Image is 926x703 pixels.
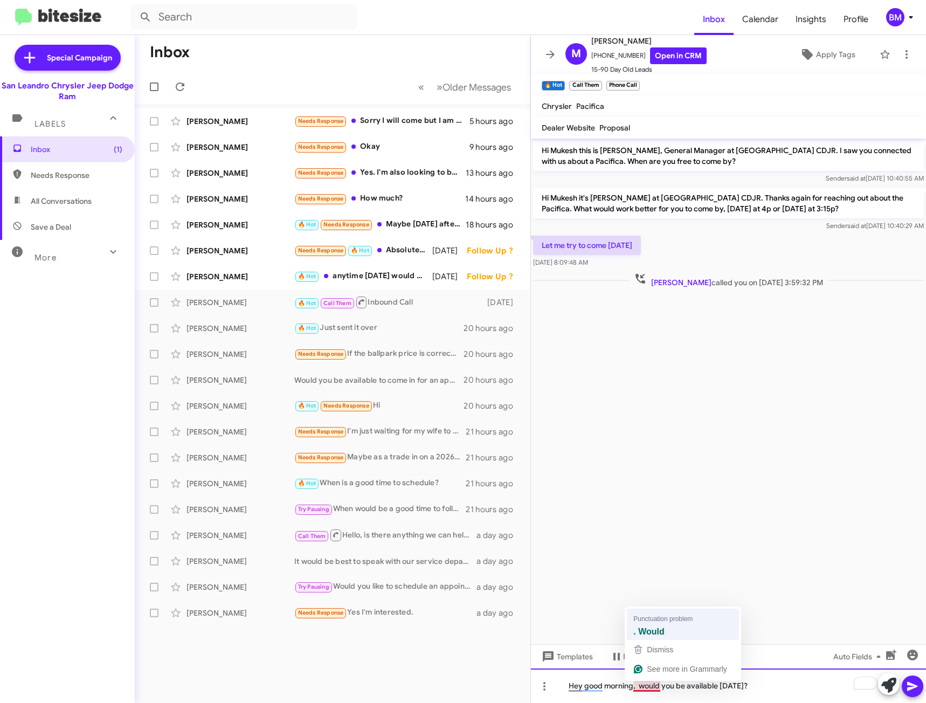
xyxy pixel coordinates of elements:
div: To enrich screen reader interactions, please activate Accessibility in Grammarly extension settings [531,668,926,703]
div: Hi [294,399,464,412]
span: Save a Deal [31,222,71,232]
div: [PERSON_NAME] [186,504,294,515]
span: Needs Response [298,143,344,150]
span: Try Pausing [298,506,329,513]
div: [PERSON_NAME] [186,582,294,592]
small: Call Them [569,81,602,91]
div: It would be best to speak with our service department [294,556,476,567]
div: Yes I'm interested. [294,606,476,619]
span: Needs Response [298,118,344,125]
p: Let me try to come [DATE] [533,236,641,255]
span: Sender [DATE] 10:40:55 AM [826,174,924,182]
span: Proposal [599,123,630,133]
small: Phone Call [606,81,640,91]
div: 21 hours ago [466,478,522,489]
span: All Conversations [31,196,92,206]
div: [DATE] [432,245,467,256]
div: Would you be available to come in for an appraisal this week? [294,375,464,385]
div: [PERSON_NAME] [186,530,294,541]
div: [PERSON_NAME] [186,271,294,282]
span: « [418,80,424,94]
div: [PERSON_NAME] [186,194,294,204]
span: Needs Response [323,402,369,409]
span: Call Them [323,300,351,307]
span: M [571,45,581,63]
span: Needs Response [298,169,344,176]
div: a day ago [476,582,522,592]
p: Hi Mukesh it's [PERSON_NAME] at [GEOGRAPHIC_DATA] CDJR. Thanks again for reaching out about the P... [533,188,924,218]
div: [PERSON_NAME] [186,608,294,618]
a: Open in CRM [650,47,707,64]
span: [DATE] 8:09:48 AM [533,258,588,266]
div: 9 hours ago [469,142,522,153]
span: said at [847,174,866,182]
div: a day ago [476,556,522,567]
p: Hi Mukesh this is [PERSON_NAME], General Manager at [GEOGRAPHIC_DATA] CDJR. I saw you connected w... [533,141,924,171]
span: 15-90 Day Old Leads [591,64,707,75]
span: Auto Fields [833,647,885,666]
span: Needs Response [298,350,344,357]
button: Auto Fields [825,647,894,666]
span: Needs Response [298,247,344,254]
button: Previous [412,76,431,98]
div: Yes. I'm also looking to buy a 2024 brand new ram drw (dually) low miles [294,167,466,179]
span: Try Pausing [298,583,329,590]
span: Needs Response [31,170,122,181]
span: [PHONE_NUMBER] [591,47,707,64]
div: Maybe as a trade in on a 2026 TRX if they get it right [294,451,466,464]
button: Next [430,76,517,98]
div: Absolutely, if my numbers are met, I will be there to close [DATE] [294,244,432,257]
a: Insights [787,4,835,35]
div: a day ago [476,608,522,618]
div: How much? [294,192,465,205]
div: 20 hours ago [464,401,522,411]
div: [PERSON_NAME] [186,426,294,437]
span: [PERSON_NAME] [591,35,707,47]
a: Profile [835,4,877,35]
div: anytime [DATE] would be ideal [294,270,432,282]
div: 18 hours ago [466,219,522,230]
span: Sender [DATE] 10:40:29 AM [826,222,924,230]
div: 20 hours ago [464,323,522,334]
a: Inbox [694,4,734,35]
div: [PERSON_NAME] [186,142,294,153]
div: [PERSON_NAME] [186,323,294,334]
div: Follow Up ? [467,245,522,256]
div: Maybe [DATE] afternoon? But I'll have to confirm [DATE] [294,218,466,231]
span: Apply Tags [816,45,855,64]
span: Needs Response [298,195,344,202]
span: More [34,253,57,263]
div: 14 hours ago [465,194,522,204]
div: Just sent it over [294,322,464,334]
span: 🔥 Hot [298,480,316,487]
div: [DATE] [485,297,522,308]
div: 20 hours ago [464,375,522,385]
div: Would you like to schedule an appointment for next week? [294,581,476,593]
div: 13 hours ago [466,168,522,178]
div: a day ago [476,530,522,541]
div: I'm just waiting for my wife to retire . [294,425,466,438]
div: [PERSON_NAME] [186,297,294,308]
div: When would be a good time to follow up late next month? [294,503,466,515]
span: (1) [114,144,122,155]
span: 🔥 Hot [298,221,316,228]
button: Apply Tags [780,45,874,64]
div: BM [886,8,904,26]
small: 🔥 Hot [542,81,565,91]
div: [PERSON_NAME] [186,245,294,256]
span: Needs Response [298,428,344,435]
div: 21 hours ago [466,452,522,463]
div: 20 hours ago [464,349,522,360]
span: Call Them [298,533,326,540]
span: Special Campaign [47,52,112,63]
span: Calendar [734,4,787,35]
span: Dealer Website [542,123,595,133]
div: [PERSON_NAME] [186,452,294,463]
div: Sorry I will come but I am sick flu so not recover yet but I will come when I am better [294,115,469,127]
button: Templates [531,647,602,666]
span: called you on [DATE] 3:59:32 PM [630,272,827,288]
span: » [437,80,443,94]
div: Okay [294,141,469,153]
